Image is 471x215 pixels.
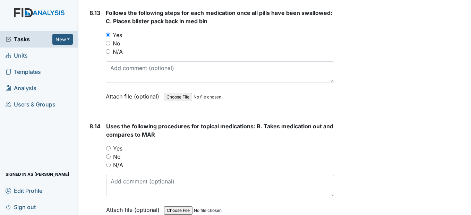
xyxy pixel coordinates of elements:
span: Templates [6,67,41,77]
a: Tasks [6,35,52,43]
span: Signed in as [PERSON_NAME] [6,169,69,180]
label: Attach file (optional) [106,88,162,101]
span: Edit Profile [6,185,42,196]
span: Uses the following procedures for topical medications: B. Takes medication out and compares to MAR [106,123,333,138]
label: No [113,153,121,161]
label: Yes [113,144,122,153]
input: Yes [106,146,111,150]
span: Sign out [6,201,36,212]
input: N/A [106,49,110,54]
input: N/A [106,163,111,167]
span: Units [6,50,28,61]
label: N/A [113,48,123,56]
span: Users & Groups [6,99,55,110]
span: Follows the following steps for each medication once all pills have been swallowed: C. Places bli... [106,9,332,25]
label: Attach file (optional) [106,202,162,214]
input: No [106,154,111,159]
button: New [52,34,73,45]
label: N/A [113,161,123,169]
span: Analysis [6,83,36,94]
input: No [106,41,110,45]
input: Yes [106,33,110,37]
label: Yes [113,31,122,39]
label: No [113,39,120,48]
label: 8.14 [89,122,101,130]
label: 8.13 [89,9,100,17]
